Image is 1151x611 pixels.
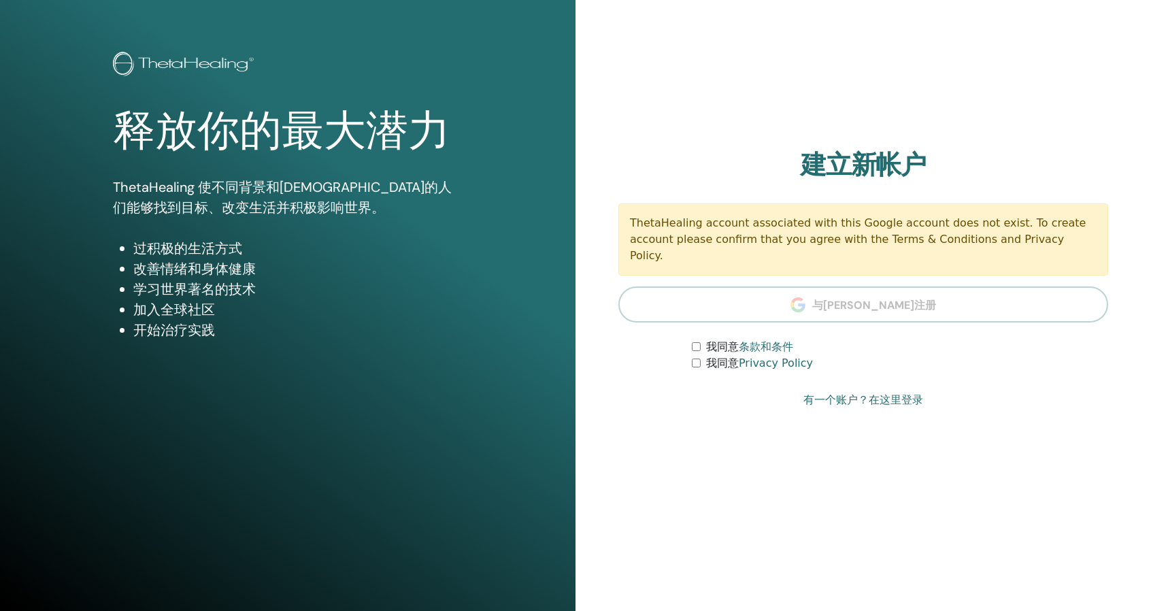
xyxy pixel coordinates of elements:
[133,299,463,320] li: 加入全球社区
[706,339,793,355] label: 我同意
[706,355,813,371] label: 我同意
[739,340,793,353] a: 条款和条件
[803,392,923,408] a: 有一个账户？在这里登录
[739,357,813,369] a: Privacy Policy
[113,177,463,218] p: ThetaHealing 使不同背景和[DEMOGRAPHIC_DATA]的人们能够找到目标、改变生活并积极影响世界。
[618,203,1108,276] div: ThetaHealing account associated with this Google account does not exist. To create account please...
[133,238,463,259] li: 过积极的生活方式
[618,150,1108,181] h2: 建立新帐户
[133,320,463,340] li: 开始治疗实践
[113,106,463,156] h1: 释放你的最大潜力
[133,279,463,299] li: 学习世界著名的技术
[133,259,463,279] li: 改善情绪和身体健康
